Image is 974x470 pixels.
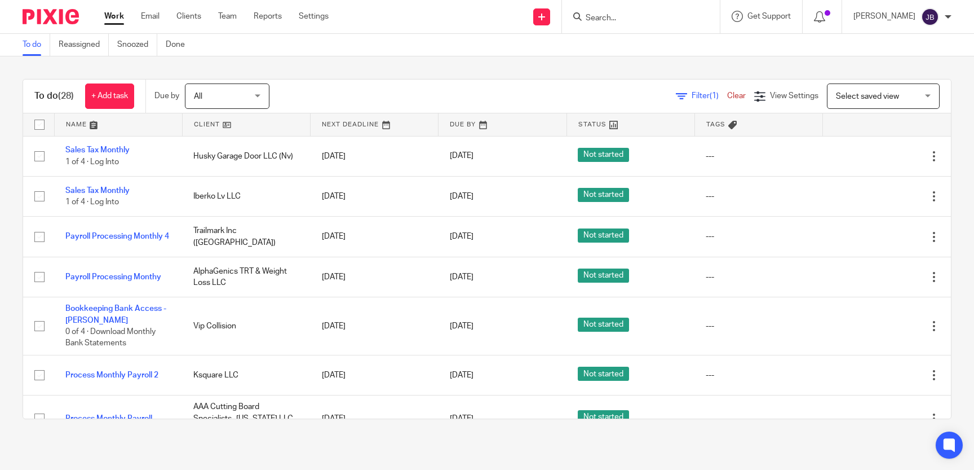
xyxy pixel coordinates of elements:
td: Iberko Lv LLC [182,176,310,216]
span: [DATE] [450,371,473,379]
td: [DATE] [311,257,439,297]
td: Ksquare LLC [182,355,310,395]
img: Pixie [23,9,79,24]
td: [DATE] [311,136,439,176]
span: Select saved view [836,93,899,100]
span: Not started [578,367,629,381]
span: Not started [578,148,629,162]
span: View Settings [770,92,818,100]
span: [DATE] [450,192,473,200]
a: Work [104,11,124,22]
a: + Add task [85,84,134,109]
span: All [194,93,202,100]
img: svg%3E [921,8,939,26]
a: Done [166,34,193,56]
div: --- [706,191,811,202]
a: Process Monthly Payroll [65,415,152,423]
span: [DATE] [450,322,473,330]
a: Reports [254,11,282,22]
td: [DATE] [311,176,439,216]
div: --- [706,151,811,162]
a: Process Monthly Payroll 2 [65,371,158,379]
span: Not started [578,229,629,243]
span: [DATE] [450,232,473,240]
span: 1 of 4 · Log Into [65,198,119,206]
td: [DATE] [311,396,439,442]
td: Trailmark Inc ([GEOGRAPHIC_DATA]) [182,217,310,257]
div: --- [706,231,811,242]
a: Sales Tax Monthly [65,146,130,154]
div: --- [706,271,811,283]
span: Tags [706,121,725,128]
td: [DATE] [311,217,439,257]
span: (1) [710,92,719,100]
a: Reassigned [59,34,109,56]
span: Not started [578,269,629,283]
span: [DATE] [450,152,473,160]
h1: To do [34,90,74,102]
a: Sales Tax Monthly [65,187,130,195]
span: 0 of 4 · Download Monthly Bank Statements [65,328,156,348]
div: --- [706,320,811,332]
span: [DATE] [450,415,473,423]
a: Clients [176,11,201,22]
input: Search [585,14,686,24]
a: Email [141,11,160,22]
a: To do [23,34,50,56]
td: AlphaGenics TRT & Weight Loss LLC [182,257,310,297]
span: Not started [578,410,629,424]
td: [DATE] [311,297,439,355]
span: Not started [578,188,629,202]
span: [DATE] [450,273,473,281]
td: Vip Collision [182,297,310,355]
a: Snoozed [117,34,157,56]
a: Team [218,11,237,22]
a: Clear [727,92,746,100]
p: Due by [154,90,179,102]
p: [PERSON_NAME] [853,11,915,22]
td: AAA Cutting Board Specialists -[US_STATE] LLC (Not Ra) [182,396,310,442]
div: --- [706,370,811,381]
span: (28) [58,91,74,100]
span: 1 of 4 · Log Into [65,158,119,166]
a: Payroll Processing Monthy [65,273,161,281]
span: Get Support [747,12,791,20]
span: Not started [578,318,629,332]
div: --- [706,413,811,424]
a: Payroll Processing Monthly 4 [65,232,169,240]
td: [DATE] [311,355,439,395]
a: Bookkeeping Bank Access - [PERSON_NAME] [65,305,166,324]
td: Husky Garage Door LLC (Nv) [182,136,310,176]
a: Settings [299,11,329,22]
span: Filter [692,92,727,100]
